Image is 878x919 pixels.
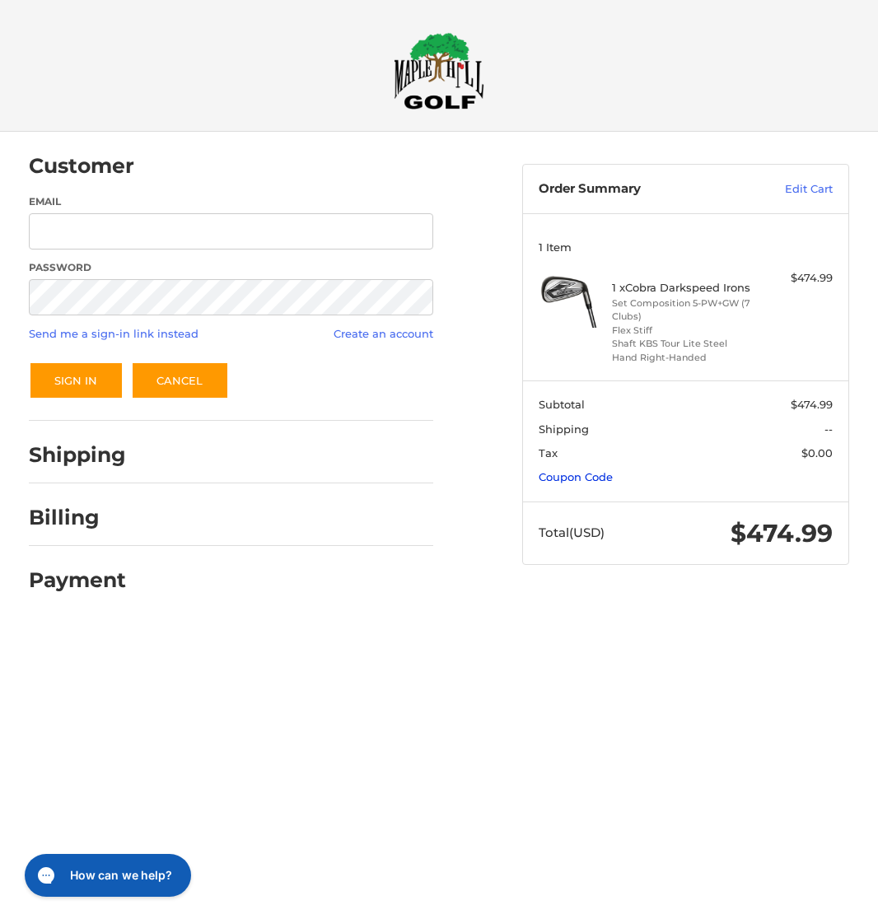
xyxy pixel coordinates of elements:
[539,240,833,254] h3: 1 Item
[824,422,833,436] span: --
[612,296,755,324] li: Set Composition 5-PW+GW (7 Clubs)
[539,470,613,483] a: Coupon Code
[29,505,125,530] h2: Billing
[791,398,833,411] span: $474.99
[29,153,134,179] h2: Customer
[539,181,739,198] h3: Order Summary
[539,525,605,540] span: Total (USD)
[759,270,833,287] div: $474.99
[29,194,433,209] label: Email
[539,422,589,436] span: Shipping
[612,337,755,351] li: Shaft KBS Tour Lite Steel
[29,567,126,593] h2: Payment
[612,324,755,338] li: Flex Stiff
[539,446,558,459] span: Tax
[731,518,833,548] span: $474.99
[539,398,585,411] span: Subtotal
[29,362,124,399] button: Sign In
[334,327,433,340] a: Create an account
[801,446,833,459] span: $0.00
[29,260,433,275] label: Password
[16,848,196,903] iframe: Gorgias live chat messenger
[131,362,229,399] a: Cancel
[742,875,878,919] iframe: Google Customer Reviews
[612,351,755,365] li: Hand Right-Handed
[29,327,198,340] a: Send me a sign-in link instead
[739,181,833,198] a: Edit Cart
[394,32,484,110] img: Maple Hill Golf
[612,281,755,294] h4: 1 x Cobra Darkspeed Irons
[29,442,126,468] h2: Shipping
